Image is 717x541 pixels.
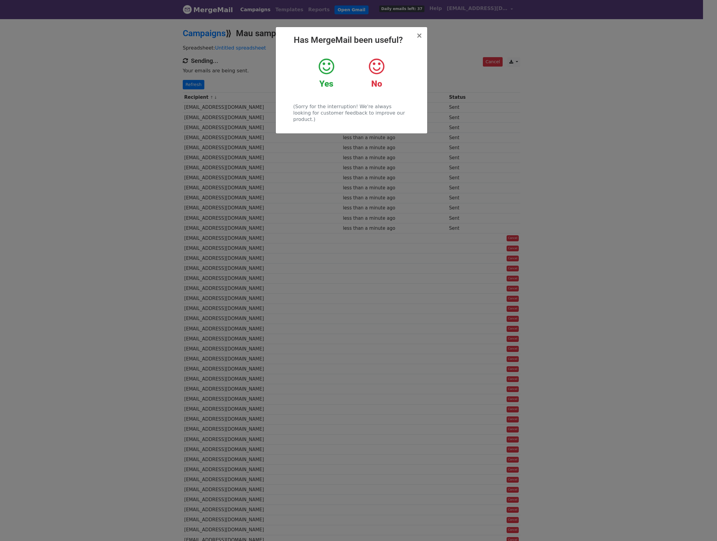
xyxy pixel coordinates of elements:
h2: Has MergeMail been useful? [281,35,422,45]
a: Yes [306,57,347,89]
a: No [356,57,397,89]
button: Close [416,32,422,39]
strong: Yes [319,79,333,89]
p: (Sorry for the interruption! We're always looking for customer feedback to improve our product.) [293,103,410,122]
span: × [416,31,422,40]
strong: No [371,79,382,89]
